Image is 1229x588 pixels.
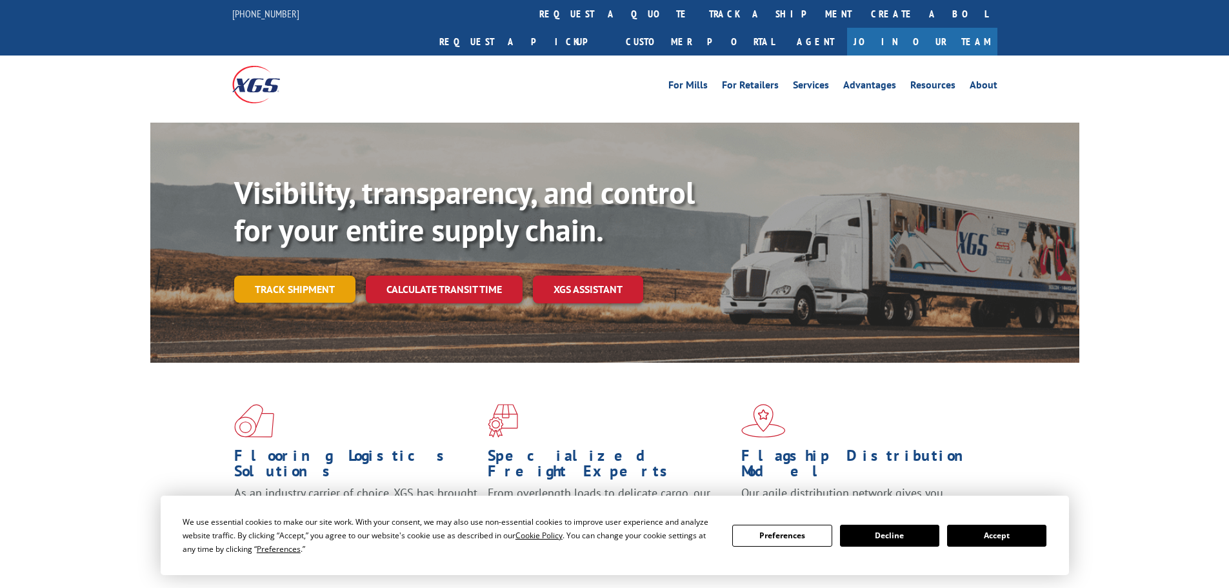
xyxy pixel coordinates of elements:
[234,485,477,531] span: As an industry carrier of choice, XGS has brought innovation and dedication to flooring logistics...
[366,276,523,303] a: Calculate transit time
[183,515,717,556] div: We use essential cookies to make our site work. With your consent, we may also use non-essential ...
[843,80,896,94] a: Advantages
[947,525,1046,547] button: Accept
[234,448,478,485] h1: Flooring Logistics Solutions
[741,404,786,438] img: xgs-icon-flagship-distribution-model-red
[910,80,955,94] a: Resources
[616,28,784,56] a: Customer Portal
[741,448,985,485] h1: Flagship Distribution Model
[533,276,643,303] a: XGS ASSISTANT
[668,80,708,94] a: For Mills
[722,80,779,94] a: For Retailers
[232,7,299,20] a: [PHONE_NUMBER]
[430,28,616,56] a: Request a pickup
[488,404,518,438] img: xgs-icon-focused-on-flooring-red
[784,28,847,56] a: Agent
[970,80,997,94] a: About
[847,28,997,56] a: Join Our Team
[793,80,829,94] a: Services
[234,404,274,438] img: xgs-icon-total-supply-chain-intelligence-red
[234,172,695,250] b: Visibility, transparency, and control for your entire supply chain.
[234,276,355,303] a: Track shipment
[741,485,979,516] span: Our agile distribution network gives you nationwide inventory management on demand.
[257,543,301,554] span: Preferences
[840,525,939,547] button: Decline
[161,496,1069,575] div: Cookie Consent Prompt
[488,485,732,543] p: From overlength loads to delicate cargo, our experienced staff knows the best way to move your fr...
[488,448,732,485] h1: Specialized Freight Experts
[732,525,832,547] button: Preferences
[515,530,563,541] span: Cookie Policy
